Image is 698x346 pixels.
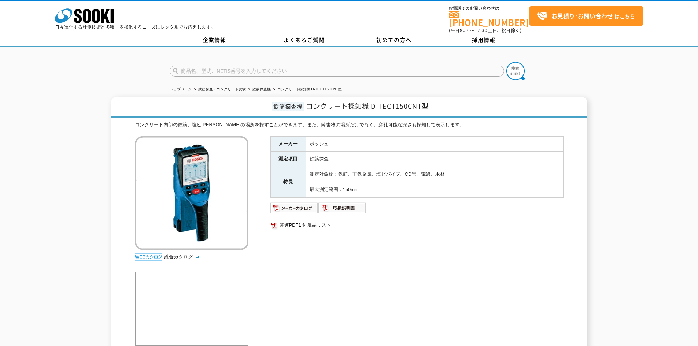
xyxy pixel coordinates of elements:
[318,207,366,212] a: 取扱説明書
[270,220,564,230] a: 関連PDF1 付属品リスト
[252,87,271,91] a: 鉄筋探査機
[270,167,306,197] th: 特長
[135,136,248,250] img: コンクリート探知機 D-TECT150CNT型
[349,35,439,46] a: 初めての方へ
[376,36,411,44] span: 初めての方へ
[272,102,304,111] span: 鉄筋探査機
[449,6,529,11] span: お電話でのお問い合わせは
[198,87,246,91] a: 鉄筋探査・コンクリート試験
[270,136,306,152] th: メーカー
[135,253,162,261] img: webカタログ
[449,27,521,34] span: (平日 ～ 土日、祝日除く)
[306,136,563,152] td: ボッシュ
[270,152,306,167] th: 測定項目
[170,35,259,46] a: 企業情報
[270,207,318,212] a: メーカーカタログ
[135,121,564,129] div: コンクリート内部の鉄筋、塩ビ[PERSON_NAME]の場所を探すことができます。また、障害物の場所だけでなく、穿孔可能な深さも探知して表示します。
[318,202,366,214] img: 取扱説明書
[272,86,342,93] li: コンクリート探知機 D-TECT150CNT型
[270,202,318,214] img: メーカーカタログ
[306,152,563,167] td: 鉄筋探査
[306,101,429,111] span: コンクリート探知機 D-TECT150CNT型
[460,27,470,34] span: 8:50
[170,87,192,91] a: トップページ
[529,6,643,26] a: お見積り･お問い合わせはこちら
[551,11,613,20] strong: お見積り･お問い合わせ
[537,11,635,22] span: はこちら
[449,11,529,26] a: [PHONE_NUMBER]
[170,66,504,77] input: 商品名、型式、NETIS番号を入力してください
[506,62,525,80] img: btn_search.png
[474,27,488,34] span: 17:30
[306,167,563,197] td: 測定対象物：鉄筋、非鉄金属、塩ビパイプ、CD管、電線、木材 最大測定範囲：150mm
[259,35,349,46] a: よくあるご質問
[164,254,200,260] a: 総合カタログ
[439,35,529,46] a: 採用情報
[55,25,215,29] p: 日々進化する計測技術と多種・多様化するニーズにレンタルでお応えします。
